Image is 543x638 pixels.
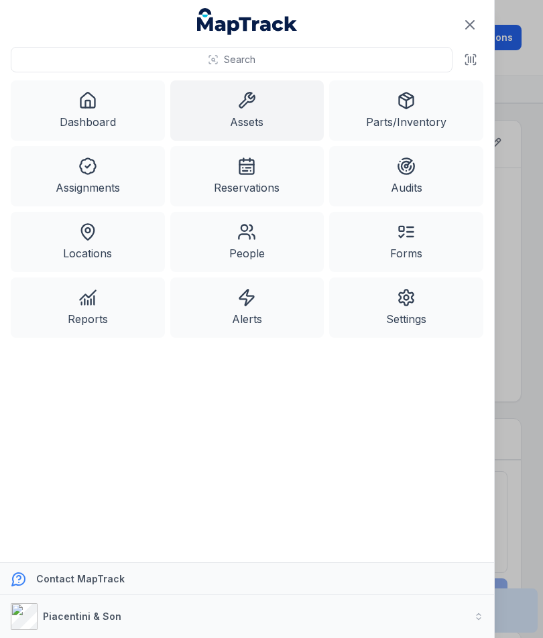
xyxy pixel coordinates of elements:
a: Settings [329,277,483,338]
a: Reports [11,277,165,338]
button: Close navigation [456,11,484,39]
a: People [170,212,324,272]
a: Dashboard [11,80,165,141]
a: Alerts [170,277,324,338]
a: Reservations [170,146,324,206]
span: Search [224,53,255,66]
strong: Piacentini & Son [43,611,121,622]
a: Assets [170,80,324,141]
a: Locations [11,212,165,272]
a: Audits [329,146,483,206]
a: MapTrack [197,8,298,35]
a: Assignments [11,146,165,206]
button: Search [11,47,452,72]
a: Parts/Inventory [329,80,483,141]
a: Forms [329,212,483,272]
strong: Contact MapTrack [36,573,125,584]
